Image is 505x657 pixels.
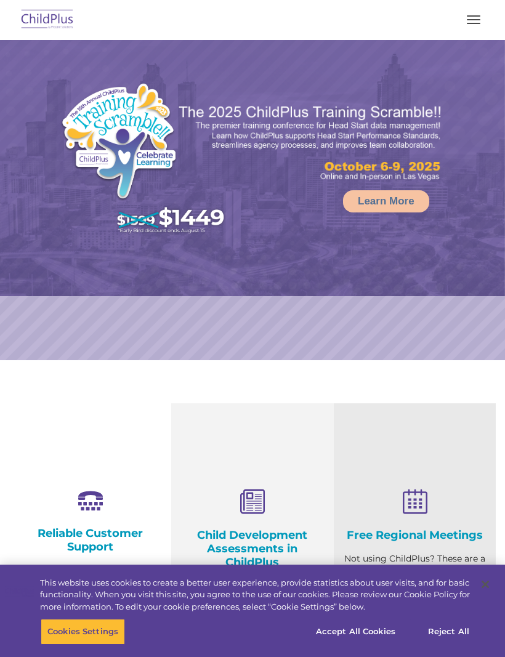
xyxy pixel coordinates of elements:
[343,551,487,628] p: Not using ChildPlus? These are a great opportunity to network and learn from ChildPlus users. Fin...
[40,577,470,613] div: This website uses cookies to create a better user experience, provide statistics about user visit...
[41,619,125,645] button: Cookies Settings
[180,528,324,569] h4: Child Development Assessments in ChildPlus
[18,6,76,34] img: ChildPlus by Procare Solutions
[343,190,429,212] a: Learn More
[18,526,162,554] h4: Reliable Customer Support
[410,619,487,645] button: Reject All
[309,619,402,645] button: Accept All Cookies
[343,528,487,542] h4: Free Regional Meetings
[472,571,499,598] button: Close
